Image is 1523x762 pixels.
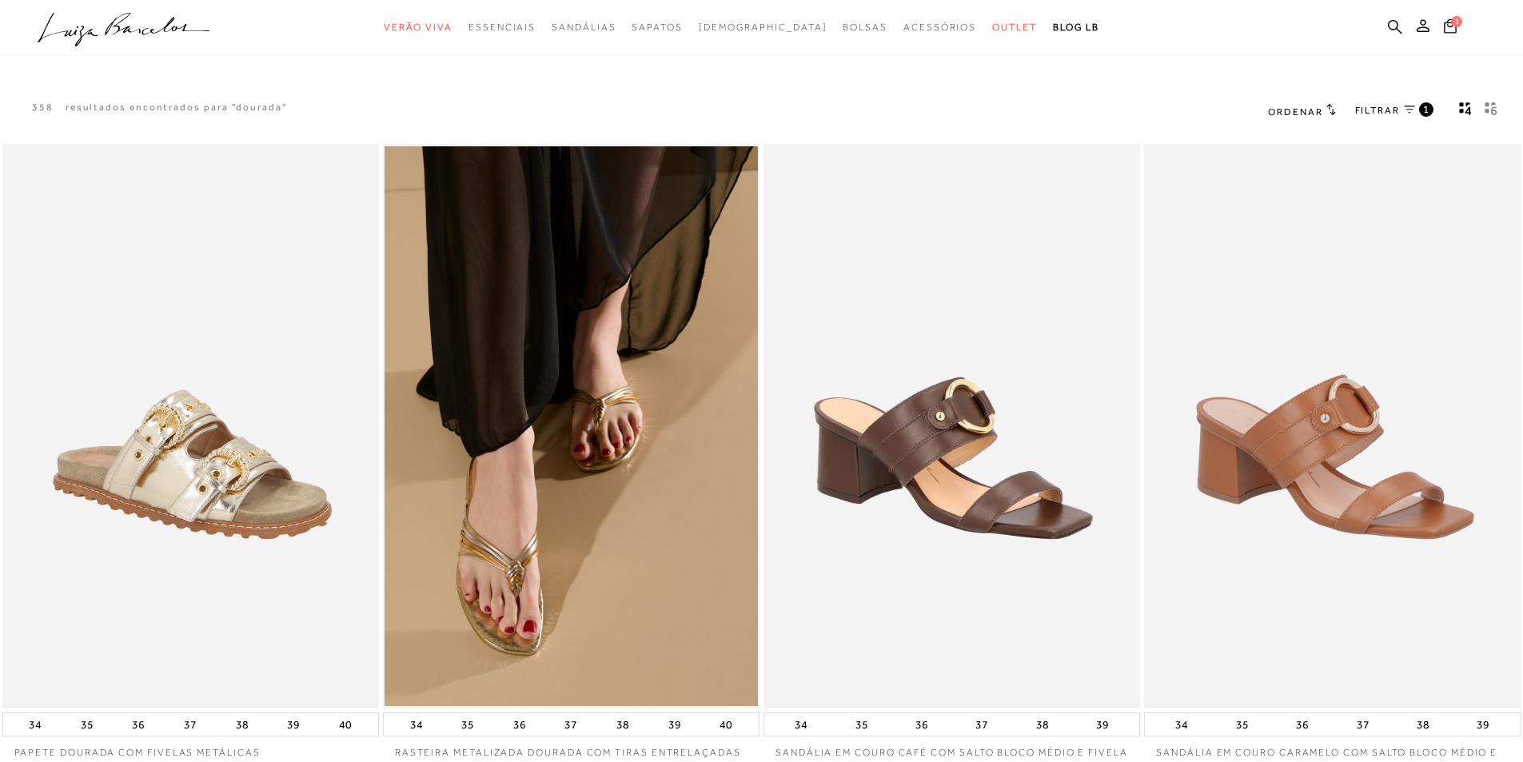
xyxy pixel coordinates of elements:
[699,22,827,33] span: [DEMOGRAPHIC_DATA]
[1439,18,1461,39] button: 1
[552,22,616,33] span: Sandálias
[1031,713,1054,736] button: 38
[231,713,253,736] button: 38
[843,13,887,42] a: categoryNavScreenReaderText
[790,713,812,736] button: 34
[1352,713,1374,736] button: 37
[632,13,682,42] a: categoryNavScreenReaderText
[1355,104,1400,118] span: FILTRAR
[4,146,377,707] img: PAPETE DOURADA COM FIVELAS METÁLICAS
[468,22,536,33] span: Essenciais
[1291,713,1314,736] button: 36
[992,13,1037,42] a: categoryNavScreenReaderText
[508,713,531,736] button: 36
[1053,22,1099,33] span: BLOG LB
[334,713,357,736] button: 40
[1146,146,1519,707] img: SANDÁLIA EM COURO CARAMELO COM SALTO BLOCO MÉDIO E FIVELA DOURADA
[1412,713,1434,736] button: 38
[664,713,686,736] button: 39
[457,713,479,736] button: 35
[385,146,758,707] img: RASTEIRA METALIZADA DOURADA COM TIRAS ENTRELAÇADAS MULTICOLORIDAS
[851,713,873,736] button: 35
[843,22,887,33] span: Bolsas
[1231,713,1254,736] button: 35
[24,713,46,736] button: 34
[612,713,634,736] button: 38
[552,13,616,42] a: categoryNavScreenReaderText
[2,736,379,760] a: PAPETE DOURADA COM FIVELAS METÁLICAS
[1423,102,1430,116] span: 1
[992,22,1037,33] span: Outlet
[405,713,428,736] button: 34
[1480,101,1502,122] button: gridText6Desc
[903,22,976,33] span: Acessórios
[384,13,453,42] a: categoryNavScreenReaderText
[1091,713,1114,736] button: 39
[560,713,582,736] button: 37
[179,713,201,736] button: 37
[76,713,98,736] button: 35
[971,713,993,736] button: 37
[1451,16,1462,27] span: 1
[765,146,1138,707] img: SANDÁLIA EM COURO CAFÉ COM SALTO BLOCO MÉDIO E FIVELA DOURADA
[282,713,305,736] button: 39
[1454,101,1477,122] button: Mostrar 4 produtos por linha
[127,713,150,736] button: 36
[1170,713,1193,736] button: 34
[1053,13,1099,42] a: BLOG LB
[632,22,682,33] span: Sapatos
[468,13,536,42] a: categoryNavScreenReaderText
[32,101,54,114] p: 358
[911,713,933,736] button: 36
[1472,713,1494,736] button: 39
[699,13,827,42] a: noSubCategoriesText
[1268,106,1322,118] span: Ordenar
[384,22,453,33] span: Verão Viva
[66,101,287,114] : resultados encontrados para "dourada"
[715,713,737,736] button: 40
[903,13,976,42] a: categoryNavScreenReaderText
